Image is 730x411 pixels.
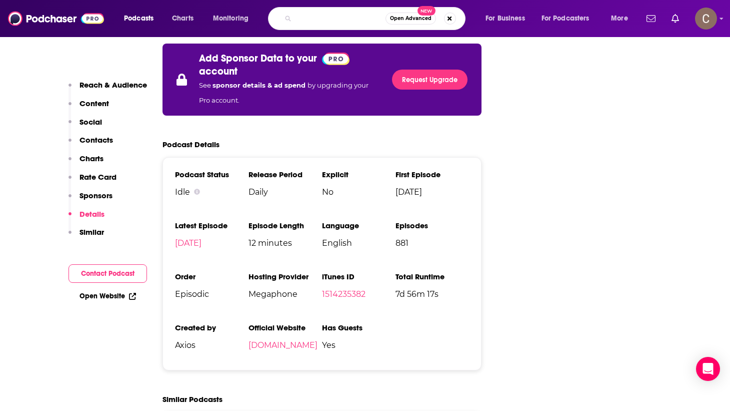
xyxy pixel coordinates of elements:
a: Show notifications dropdown [642,10,659,27]
span: English [322,238,395,248]
h3: Language [322,221,395,230]
span: Podcasts [124,12,153,26]
h3: iTunes ID [322,272,395,281]
span: Open Advanced [390,16,431,21]
h2: Similar Podcasts [162,394,222,404]
button: open menu [478,11,537,27]
span: Charts [172,12,193,26]
span: Monitoring [213,12,248,26]
span: Logged in as clay.bolton [695,8,717,30]
p: Social [79,117,102,127]
p: Add Sponsor Data to your [199,52,317,65]
span: More [611,12,628,26]
h3: Hosting Provider [248,272,322,281]
h3: Total Runtime [395,272,469,281]
p: See by upgrading your Pro account. [199,78,380,108]
a: [DOMAIN_NAME] [248,340,317,350]
p: Details [79,209,104,219]
div: Idle [175,187,248,197]
a: Request Upgrade [392,70,467,90]
h2: Podcast Details [162,140,219,149]
button: open menu [535,11,604,27]
input: Search podcasts, credits, & more... [295,11,385,27]
h3: Latest Episode [175,221,248,230]
div: Search podcasts, credits, & more... [277,7,475,30]
div: Open Intercom Messenger [696,357,720,381]
a: [DATE] [175,238,201,248]
button: Show profile menu [695,8,717,30]
h3: Has Guests [322,323,395,332]
p: Charts [79,154,103,163]
button: Sponsors [68,191,112,209]
button: open menu [206,11,261,27]
button: open menu [117,11,166,27]
h3: Explicit [322,170,395,179]
button: Similar [68,227,104,246]
button: Open AdvancedNew [385,13,436,25]
img: User Profile [695,8,717,30]
span: For Business [485,12,525,26]
a: Show notifications dropdown [667,10,683,27]
span: Episodic [175,289,248,299]
p: Contacts [79,135,113,145]
p: Similar [79,227,104,237]
span: sponsor details & ad spend [212,81,307,89]
a: 1514235382 [322,289,365,299]
p: Sponsors [79,191,112,200]
button: Content [68,99,109,117]
span: 12 minutes [248,238,322,248]
button: open menu [604,11,640,27]
h3: Official Website [248,323,322,332]
span: 881 [395,238,469,248]
span: Daily [248,187,322,197]
span: Axios [175,340,248,350]
button: Reach & Audience [68,80,147,99]
h3: Episodes [395,221,469,230]
img: Podchaser - Follow, Share and Rate Podcasts [8,9,104,28]
p: Content [79,99,109,108]
h3: Release Period [248,170,322,179]
span: Yes [322,340,395,350]
button: Details [68,209,104,228]
span: For Podcasters [541,12,589,26]
h3: First Episode [395,170,469,179]
h3: Podcast Status [175,170,248,179]
button: Social [68,117,102,136]
a: Pro website [322,52,349,65]
h3: Order [175,272,248,281]
a: Open Website [79,292,136,300]
span: 7d 56m 17s [395,289,469,299]
button: Rate Card [68,172,116,191]
p: Reach & Audience [79,80,147,90]
span: No [322,187,395,197]
button: Charts [68,154,103,172]
span: New [417,6,435,16]
button: Contacts [68,135,113,154]
span: [DATE] [395,187,469,197]
h3: Created by [175,323,248,332]
p: Rate Card [79,172,116,182]
span: Megaphone [248,289,322,299]
p: account [199,65,237,78]
button: Contact Podcast [68,264,147,283]
img: Podchaser Pro [322,53,349,65]
h3: Episode Length [248,221,322,230]
a: Charts [165,11,199,27]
